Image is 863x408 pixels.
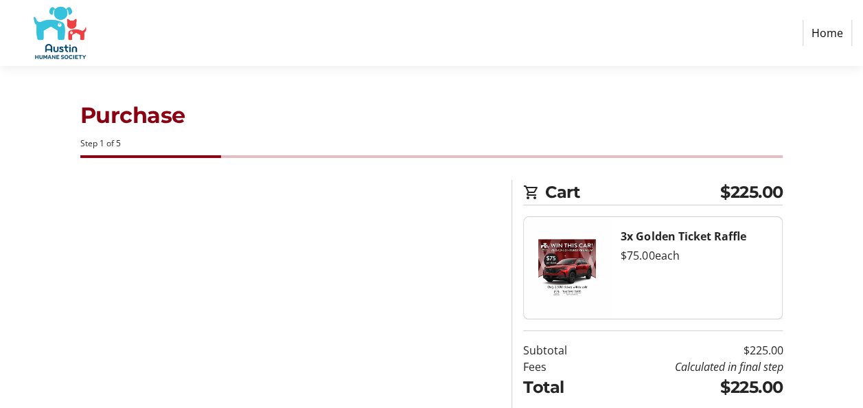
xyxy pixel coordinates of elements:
td: $225.00 [598,375,783,400]
div: $75.00 each [621,247,771,264]
td: Calculated in final step [598,359,783,375]
img: Austin Humane Society's Logo [11,5,108,60]
td: Subtotal [523,342,598,359]
td: Fees [523,359,598,375]
a: Home [803,20,852,46]
span: $225.00 [720,180,783,205]
td: $225.00 [598,342,783,359]
span: Cart [545,180,720,205]
strong: 3x Golden Ticket Raffle [621,229,746,244]
img: Golden Ticket Raffle [524,217,610,319]
h1: Purchase [80,99,783,132]
div: Step 1 of 5 [80,137,783,150]
td: Total [523,375,598,400]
